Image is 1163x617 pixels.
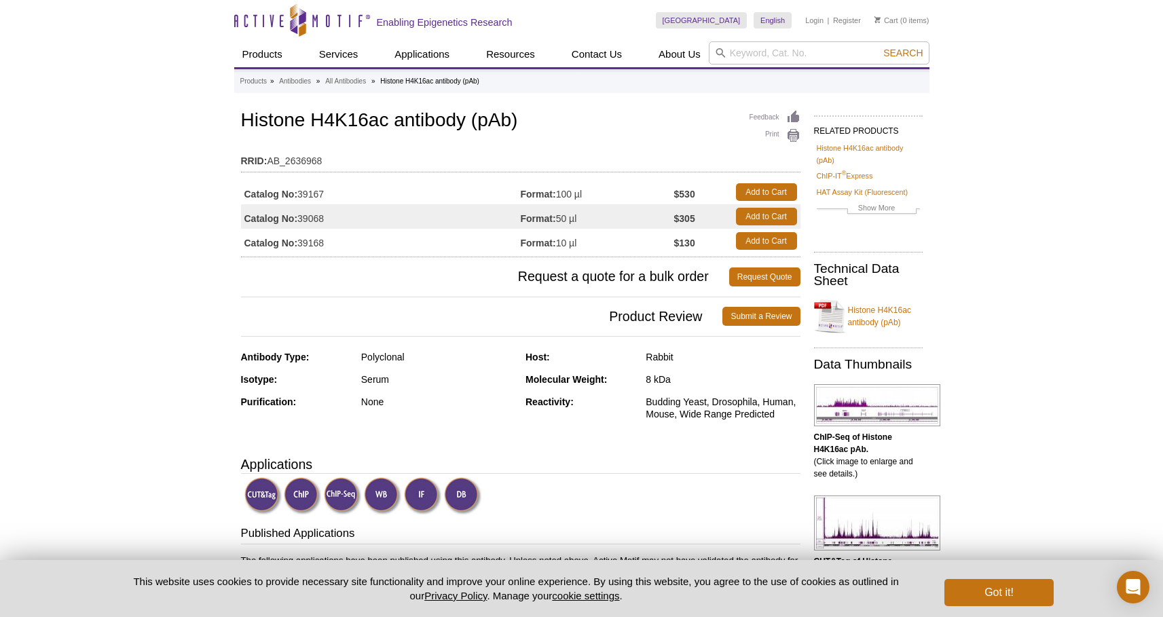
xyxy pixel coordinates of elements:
[828,12,830,29] li: |
[814,555,923,604] p: (Click image to enlarge and see details.)
[521,188,556,200] strong: Format:
[377,16,513,29] h2: Enabling Epigenetics Research
[364,477,401,515] img: Western Blot Validated
[361,396,515,408] div: None
[842,170,847,177] sup: ®
[311,41,367,67] a: Services
[814,496,940,550] img: Histone H4K16ac antibody (pAb) tested by CUT&Tag.
[241,352,310,362] strong: Antibody Type:
[874,12,929,29] li: (0 items)
[240,75,267,88] a: Products
[525,396,574,407] strong: Reactivity:
[1117,571,1149,603] div: Open Intercom Messenger
[279,75,311,88] a: Antibodies
[380,77,479,85] li: Histone H4K16ac antibody (pAb)
[325,75,366,88] a: All Antibodies
[814,296,923,337] a: Histone H4K16ac antibody (pAb)
[674,237,695,249] strong: $130
[404,477,441,515] img: Immunofluorescence Validated
[241,180,521,204] td: 39167
[525,352,550,362] strong: Host:
[879,47,927,59] button: Search
[110,574,923,603] p: This website uses cookies to provide necessary site functionality and improve your online experie...
[241,267,729,286] span: Request a quote for a bulk order
[478,41,543,67] a: Resources
[371,77,375,85] li: »
[817,202,920,217] a: Show More
[646,396,800,420] div: Budding Yeast, Drosophila, Human, Mouse, Wide Range Predicted
[521,180,674,204] td: 100 µl
[814,358,923,371] h2: Data Thumbnails
[521,212,556,225] strong: Format:
[650,41,709,67] a: About Us
[241,374,278,385] strong: Isotype:
[814,432,892,454] b: ChIP-Seq of Histone H4K16ac pAb.
[361,373,515,386] div: Serum
[656,12,747,29] a: [GEOGRAPHIC_DATA]
[817,170,873,182] a: ChIP-IT®Express
[521,237,556,249] strong: Format:
[241,307,723,326] span: Product Review
[521,229,674,253] td: 10 µl
[241,229,521,253] td: 39168
[234,41,291,67] a: Products
[241,204,521,229] td: 39068
[525,374,607,385] strong: Molecular Weight:
[750,110,800,125] a: Feedback
[729,267,800,286] a: Request Quote
[241,147,800,168] td: AB_2636968
[424,590,487,601] a: Privacy Policy
[944,579,1053,606] button: Got it!
[646,373,800,386] div: 8 kDa
[316,77,320,85] li: »
[241,454,800,474] h3: Applications
[674,188,695,200] strong: $530
[833,16,861,25] a: Register
[814,263,923,287] h2: Technical Data Sheet
[709,41,929,64] input: Keyword, Cat. No.
[241,110,800,133] h1: Histone H4K16ac antibody (pAb)
[244,212,298,225] strong: Catalog No:
[874,16,881,23] img: Your Cart
[361,351,515,363] div: Polyclonal
[241,525,800,544] h3: Published Applications
[552,590,619,601] button: cookie settings
[284,477,321,515] img: ChIP Validated
[244,477,282,515] img: CUT&Tag Validated
[736,232,797,250] a: Add to Cart
[386,41,458,67] a: Applications
[750,128,800,143] a: Print
[244,188,298,200] strong: Catalog No:
[874,16,898,25] a: Cart
[754,12,792,29] a: English
[814,431,923,480] p: (Click image to enlarge and see details.)
[646,351,800,363] div: Rabbit
[817,142,920,166] a: Histone H4K16ac antibody (pAb)
[814,115,923,140] h2: RELATED PRODUCTS
[241,155,267,167] strong: RRID:
[244,237,298,249] strong: Catalog No:
[883,48,923,58] span: Search
[241,396,297,407] strong: Purification:
[444,477,481,515] img: Dot Blot Validated
[736,183,797,201] a: Add to Cart
[736,208,797,225] a: Add to Cart
[805,16,824,25] a: Login
[674,212,695,225] strong: $305
[324,477,361,515] img: ChIP-Seq Validated
[521,204,674,229] td: 50 µl
[814,384,940,426] img: Histone H4K16ac antibody (pAb) tested by ChIP-Seq.
[722,307,800,326] a: Submit a Review
[270,77,274,85] li: »
[564,41,630,67] a: Contact Us
[814,557,893,578] b: CUT&Tag of Histone H4K16ac pAb.
[817,186,908,198] a: HAT Assay Kit (Fluorescent)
